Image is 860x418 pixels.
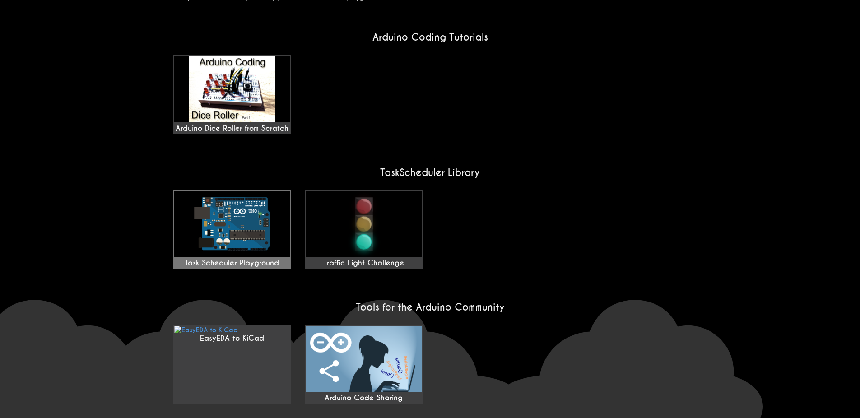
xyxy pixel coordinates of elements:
[166,301,694,313] h2: Tools for the Arduino Community
[305,190,423,269] a: Traffic Light Challenge
[173,325,291,404] a: EasyEDA to KiCad
[306,191,422,257] img: Traffic Light Challenge
[174,56,290,122] img: maxresdefault.jpg
[174,191,290,257] img: Task Scheduler Playground
[174,326,238,334] img: EasyEDA to KiCad
[166,31,694,43] h2: Arduino Coding Tutorials
[305,325,423,404] a: Arduino Code Sharing
[306,326,422,392] img: EasyEDA to KiCad
[166,167,694,179] h2: TaskScheduler Library
[174,259,290,268] div: Task Scheduler Playground
[173,190,291,269] a: Task Scheduler Playground
[306,394,422,403] div: Arduino Code Sharing
[173,55,291,134] a: Arduino Dice Roller from Scratch
[174,334,290,343] div: EasyEDA to KiCad
[306,259,422,268] div: Traffic Light Challenge
[174,56,290,133] div: Arduino Dice Roller from Scratch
